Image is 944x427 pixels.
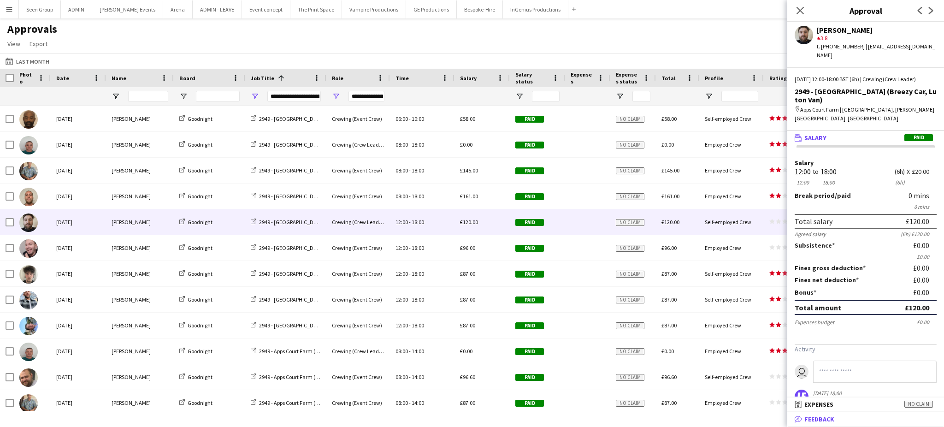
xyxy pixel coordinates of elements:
[515,348,544,355] span: Paid
[616,116,644,123] span: No claim
[661,193,679,200] span: £161.00
[905,303,929,312] div: £120.00
[820,168,837,175] div: 18:00
[179,193,212,200] a: Goodnight
[326,364,390,390] div: Crewing (Event Crew)
[705,75,723,82] span: Profile
[515,92,524,101] button: Open Filter Menu
[460,219,478,225] span: £120.00
[409,244,411,251] span: -
[795,179,811,186] div: 12:00
[795,203,937,210] div: 0 mins
[406,0,457,18] button: GE Productions
[19,162,38,180] img: Daniel Slack
[251,244,380,251] a: 2949 - [GEOGRAPHIC_DATA] (Breezy Car, Luton Van)
[326,287,390,312] div: Crewing (Event Crew)
[616,193,644,200] span: No claim
[251,374,373,380] a: 2949 - Apps Court Farm (Breezy Car, Peugeot Van)
[259,399,373,406] span: 2949 - Apps Court Farm (Breezy Car, Peugeot Van)
[661,219,679,225] span: £120.00
[460,193,478,200] span: £161.00
[795,217,832,226] div: Total salary
[913,288,937,297] div: £0.00
[412,270,424,277] span: 18:00
[51,184,106,209] div: [DATE]
[787,131,944,145] mat-expansion-panel-header: SalaryPaid
[395,115,408,122] span: 06:00
[106,261,174,286] div: [PERSON_NAME]
[251,167,380,174] a: 2949 - [GEOGRAPHIC_DATA] (Breezy Car, Luton Van)
[503,0,568,18] button: InGenius Productions
[112,92,120,101] button: Open Filter Menu
[395,322,408,329] span: 12:00
[51,261,106,286] div: [DATE]
[259,348,373,355] span: 2949 - Apps Court Farm (Breezy Car, Peugeot Van)
[795,231,826,237] div: Agreed salary
[188,193,212,200] span: Goodnight
[460,270,475,277] span: £87.00
[395,296,408,303] span: 12:00
[787,145,944,422] div: SalaryPaid
[19,394,38,413] img: Daniel Slack
[196,91,240,102] input: Board Filter Input
[326,106,390,131] div: Crewing (Event Crew)
[395,75,409,82] span: Time
[19,265,38,284] img: Ben Simpkins
[188,141,212,148] span: Goodnight
[705,348,741,355] span: Employed Crew
[721,91,758,102] input: Profile Filter Input
[106,158,174,183] div: [PERSON_NAME]
[515,271,544,278] span: Paid
[787,397,944,411] mat-expansion-panel-header: ExpensesNo claim
[259,322,380,329] span: 2949 - [GEOGRAPHIC_DATA] (Breezy Car, Luton Van)
[251,115,380,122] a: 2949 - [GEOGRAPHIC_DATA] (Breezy Car, Luton Van)
[705,296,751,303] span: Self-employed Crew
[251,141,380,148] a: 2949 - [GEOGRAPHIC_DATA] (Breezy Car, Luton Van)
[4,56,51,67] button: Last Month
[188,322,212,329] span: Goodnight
[795,303,841,312] div: Total amount
[895,179,905,186] div: 6h
[51,287,106,312] div: [DATE]
[460,399,475,406] span: £87.00
[326,132,390,157] div: Crewing (Crew Leader)
[19,213,38,232] img: Sergey Dominguez
[251,296,380,303] a: 2949 - [GEOGRAPHIC_DATA] (Breezy Car, Luton Van)
[251,399,373,406] a: 2949 - Apps Court Farm (Breezy Car, Peugeot Van)
[616,322,644,329] span: No claim
[106,364,174,390] div: [PERSON_NAME]
[193,0,242,18] button: ADMIN - LEAVE
[259,193,380,200] span: 2949 - [GEOGRAPHIC_DATA] (Breezy Car, Luton Van)
[19,110,38,129] img: Kevin Olanrewaju
[616,92,624,101] button: Open Filter Menu
[179,141,212,148] a: Goodnight
[795,106,937,122] div: Apps Court Farm | [GEOGRAPHIC_DATA], [PERSON_NAME][GEOGRAPHIC_DATA], [GEOGRAPHIC_DATA]
[705,219,751,225] span: Self-employed Crew
[259,296,380,303] span: 2949 - [GEOGRAPHIC_DATA] (Breezy Car, Luton Van)
[661,167,679,174] span: £145.00
[179,296,212,303] a: Goodnight
[661,115,677,122] span: £58.00
[342,0,406,18] button: Vampire Productions
[163,0,193,18] button: Arena
[661,244,677,251] span: £96.00
[460,115,475,122] span: £58.00
[51,313,106,338] div: [DATE]
[515,400,544,407] span: Paid
[795,276,859,284] label: Fines net deduction
[106,209,174,235] div: [PERSON_NAME]
[179,348,212,355] a: Goodnight
[795,191,835,200] span: Break period
[532,91,560,102] input: Salary status Filter Input
[26,38,51,50] a: Export
[515,142,544,148] span: Paid
[795,75,937,83] div: [DATE] 12:00-18:00 BST (6h) | Crewing (Crew Leader)
[326,184,390,209] div: Crewing (Event Crew)
[795,168,811,175] div: 12:00
[106,287,174,312] div: [PERSON_NAME]
[19,291,38,309] img: Kieran Brooks
[813,168,819,175] div: to
[795,288,816,297] label: Bonus
[515,219,544,226] span: Paid
[616,400,644,407] span: No claim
